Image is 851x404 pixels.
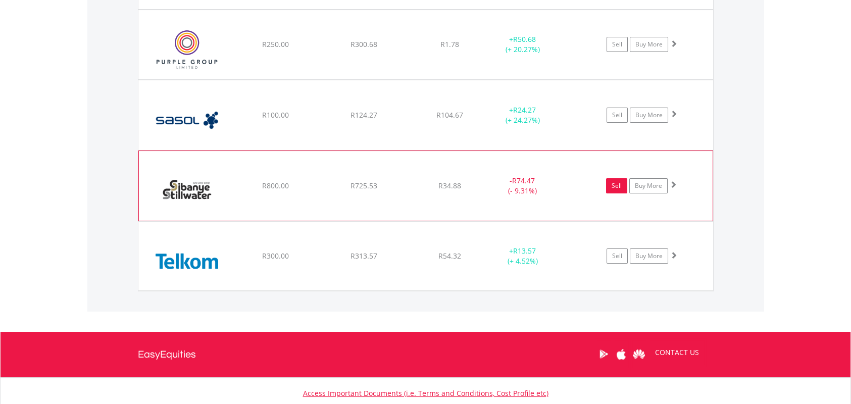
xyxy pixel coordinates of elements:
span: R250.00 [262,39,289,49]
a: Buy More [629,178,668,193]
span: R800.00 [262,181,289,190]
a: EasyEquities [138,332,196,377]
div: - (- 9.31%) [484,176,560,196]
span: R124.27 [351,110,377,120]
img: EQU.ZA.PPE.png [143,23,230,77]
a: Buy More [630,108,668,123]
a: Google Play [595,338,613,370]
a: Buy More [630,248,668,264]
span: R34.88 [438,181,461,190]
span: R1.78 [440,39,459,49]
span: R104.67 [436,110,463,120]
span: R300.00 [262,251,289,261]
span: R100.00 [262,110,289,120]
img: EQU.ZA.TKG.png [143,234,230,288]
a: Sell [606,178,627,193]
div: + (+ 24.27%) [485,105,561,125]
a: Buy More [630,37,668,52]
a: Access Important Documents (i.e. Terms and Conditions, Cost Profile etc) [303,388,548,398]
div: + (+ 20.27%) [485,34,561,55]
span: R725.53 [351,181,377,190]
a: Sell [607,248,628,264]
a: Sell [607,37,628,52]
span: R54.32 [438,251,461,261]
span: R13.57 [513,246,536,256]
img: EQU.ZA.SOL.png [143,93,230,147]
span: R313.57 [351,251,377,261]
a: Sell [607,108,628,123]
span: R24.27 [513,105,536,115]
a: Apple [613,338,630,370]
a: Huawei [630,338,648,370]
a: CONTACT US [648,338,706,367]
div: + (+ 4.52%) [485,246,561,266]
img: EQU.ZA.SSW.png [144,164,231,218]
span: R74.47 [512,176,535,185]
span: R50.68 [513,34,536,44]
span: R300.68 [351,39,377,49]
